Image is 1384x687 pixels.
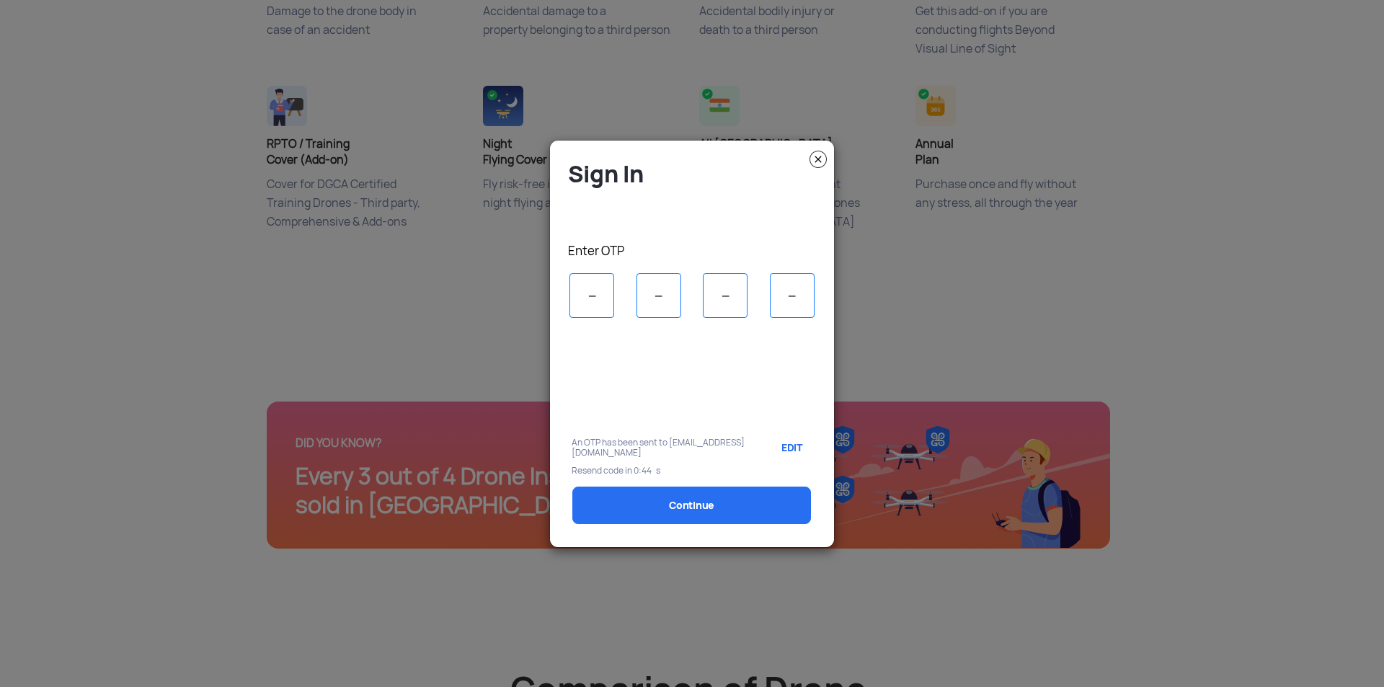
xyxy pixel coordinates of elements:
input: - [569,273,614,318]
p: An OTP has been sent to [EMAIL_ADDRESS][DOMAIN_NAME] [572,438,745,458]
p: Enter OTP [568,243,823,259]
h4: Sign In [568,159,823,189]
input: - [703,273,748,318]
input: - [636,273,681,318]
img: close [809,151,827,168]
a: Continue [572,487,811,524]
p: Resend code in 0:44 s [572,466,812,476]
input: - [770,273,815,318]
a: EDIT [768,430,812,466]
